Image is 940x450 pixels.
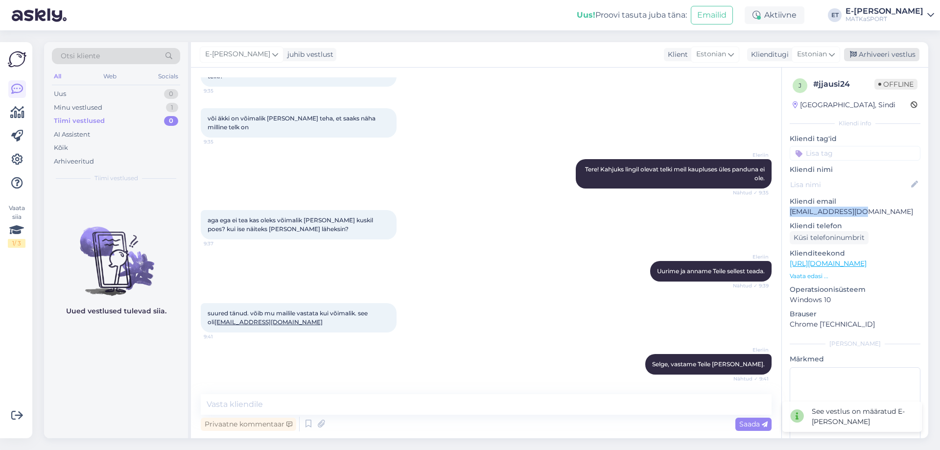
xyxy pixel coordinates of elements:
[790,165,920,175] p: Kliendi nimi
[813,78,874,90] div: # jjausi24
[204,138,240,145] span: 9:35
[739,420,768,428] span: Saada
[657,267,765,275] span: Uurime ja anname Teile sellest teada.
[732,282,769,289] span: Nähtud ✓ 9:39
[790,339,920,348] div: [PERSON_NAME]
[54,89,66,99] div: Uus
[208,216,375,233] span: aga ega ei tea kas oleks võimalik [PERSON_NAME] kuskil poes? kui ise näiteks [PERSON_NAME] läheksin?
[732,189,769,196] span: Nähtud ✓ 9:35
[790,231,869,244] div: Küsi telefoninumbrit
[54,103,102,113] div: Minu vestlused
[577,9,687,21] div: Proovi tasuta juba täna:
[54,130,90,140] div: AI Assistent
[164,116,178,126] div: 0
[208,115,377,131] span: või äkki on võimalik [PERSON_NAME] teha, et saaks näha milline telk on
[208,309,369,326] span: suured tänud. võib mu mailile vastata kui võimalik. see oli
[732,375,769,382] span: Nähtud ✓ 9:41
[54,157,94,166] div: Arhiveeritud
[8,204,25,248] div: Vaata siia
[652,360,765,368] span: Selge, vastame Teile [PERSON_NAME].
[790,248,920,259] p: Klienditeekond
[664,49,688,60] div: Klient
[790,354,920,364] p: Märkmed
[790,319,920,330] p: Chrome [TECHNICAL_ID]
[790,284,920,295] p: Operatsioonisüsteem
[52,70,63,83] div: All
[790,134,920,144] p: Kliendi tag'id
[790,309,920,319] p: Brauser
[874,79,917,90] span: Offline
[61,51,100,61] span: Otsi kliente
[844,48,919,61] div: Arhiveeri vestlus
[790,295,920,305] p: Windows 10
[797,49,827,60] span: Estonian
[747,49,789,60] div: Klienditugi
[585,166,766,182] span: Tere! Kahjuks lingil olevat telki meil kaupluses üles panduna ei ole.
[790,179,909,190] input: Lisa nimi
[696,49,726,60] span: Estonian
[166,103,178,113] div: 1
[793,100,895,110] div: [GEOGRAPHIC_DATA], Sindi
[204,333,240,340] span: 9:41
[790,272,920,281] p: Vaata edasi ...
[691,6,733,24] button: Emailid
[8,50,26,69] img: Askly Logo
[799,82,801,89] span: j
[201,418,296,431] div: Privaatne kommentaar
[732,346,769,354] span: Eleriin
[94,174,138,183] span: Tiimi vestlused
[790,146,920,161] input: Lisa tag
[790,207,920,217] p: [EMAIL_ADDRESS][DOMAIN_NAME]
[846,7,934,23] a: E-[PERSON_NAME]MATKaSPORT
[164,89,178,99] div: 0
[205,49,270,60] span: E-[PERSON_NAME]
[101,70,118,83] div: Web
[44,209,188,297] img: No chats
[54,116,105,126] div: Tiimi vestlused
[156,70,180,83] div: Socials
[846,7,923,15] div: E-[PERSON_NAME]
[54,143,68,153] div: Kõik
[812,406,914,427] div: See vestlus on määratud E-[PERSON_NAME]
[846,15,923,23] div: MATKaSPORT
[204,87,240,95] span: 9:35
[577,10,595,20] b: Uus!
[790,259,867,268] a: [URL][DOMAIN_NAME]
[745,6,804,24] div: Aktiivne
[828,8,842,22] div: ET
[790,221,920,231] p: Kliendi telefon
[732,253,769,261] span: Eleriin
[283,49,333,60] div: juhib vestlust
[66,306,166,316] p: Uued vestlused tulevad siia.
[732,151,769,159] span: Eleriin
[790,119,920,128] div: Kliendi info
[214,318,323,326] a: [EMAIL_ADDRESS][DOMAIN_NAME]
[8,239,25,248] div: 1 / 3
[204,240,240,247] span: 9:37
[790,196,920,207] p: Kliendi email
